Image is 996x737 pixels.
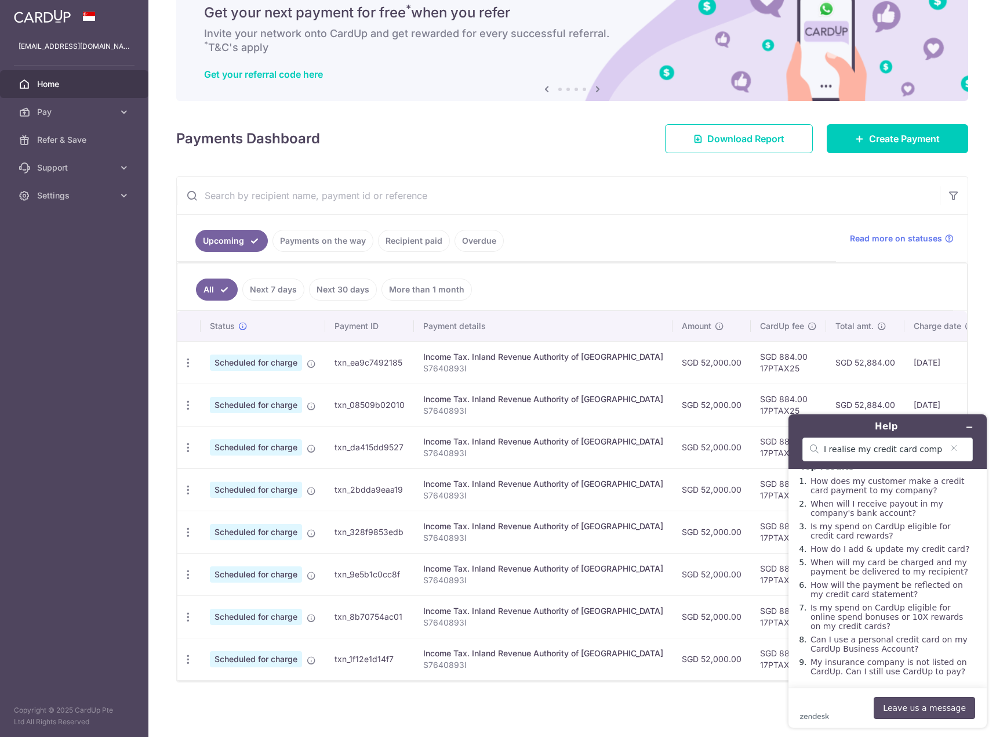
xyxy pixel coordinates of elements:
[827,124,968,153] a: Create Payment
[423,490,663,501] p: S7640893I
[751,341,826,384] td: SGD 884.00 17PTAX25
[242,279,304,301] a: Next 7 days
[455,230,504,252] a: Overdue
[210,609,302,625] span: Scheduled for charge
[19,41,130,52] p: [EMAIL_ADDRESS][DOMAIN_NAME]
[195,230,268,252] a: Upcoming
[272,230,373,252] a: Payments on the way
[751,384,826,426] td: SGD 884.00 17PTAX25
[378,230,450,252] a: Recipient paid
[423,617,663,628] p: S7640893I
[177,177,940,214] input: Search by recipient name, payment id or reference
[751,553,826,595] td: SGD 884.00 17PTAX25
[204,68,323,80] a: Get your referral code here
[14,9,71,23] img: CardUp
[325,553,414,595] td: txn_9e5b1c0cc8f
[325,311,414,341] th: Payment ID
[751,468,826,511] td: SGD 884.00 17PTAX25
[204,27,940,55] h6: Invite your network onto CardUp and get rewarded for every successful referral. T&C's apply
[423,521,663,532] div: Income Tax. Inland Revenue Authority of [GEOGRAPHIC_DATA]
[673,638,751,680] td: SGD 52,000.00
[204,3,940,22] h5: Get your next payment for free when you refer
[779,405,996,737] iframe: Find more information here
[673,595,751,638] td: SGD 52,000.00
[37,106,114,118] span: Pay
[760,320,804,332] span: CardUp fee
[673,384,751,426] td: SGD 52,000.00
[381,279,472,301] a: More than 1 month
[423,478,663,490] div: Income Tax. Inland Revenue Authority of [GEOGRAPHIC_DATA]
[904,341,983,384] td: [DATE]
[210,524,302,540] span: Scheduled for charge
[325,426,414,468] td: txn_da415dd9527
[26,8,50,19] span: Help
[673,511,751,553] td: SGD 52,000.00
[751,638,826,680] td: SGD 884.00 17PTAX25
[707,132,784,146] span: Download Report
[325,468,414,511] td: txn_2bdda9eaa19
[423,659,663,671] p: S7640893I
[423,532,663,544] p: S7640893I
[682,320,711,332] span: Amount
[325,638,414,680] td: txn_1f12e1d14f7
[665,124,813,153] a: Download Report
[673,468,751,511] td: SGD 52,000.00
[325,341,414,384] td: txn_ea9c7492185
[423,447,663,459] p: S7640893I
[673,341,751,384] td: SGD 52,000.00
[423,575,663,586] p: S7640893I
[414,311,673,341] th: Payment details
[673,553,751,595] td: SGD 52,000.00
[210,566,302,583] span: Scheduled for charge
[914,320,961,332] span: Charge date
[673,426,751,468] td: SGD 52,000.00
[210,651,302,667] span: Scheduled for charge
[37,162,114,174] span: Support
[37,134,114,146] span: Refer & Save
[325,595,414,638] td: txn_8b70754ac01
[423,405,663,417] p: S7640893I
[850,233,942,244] span: Read more on statuses
[826,384,904,426] td: SGD 52,884.00
[210,320,235,332] span: Status
[423,563,663,575] div: Income Tax. Inland Revenue Authority of [GEOGRAPHIC_DATA]
[210,397,302,413] span: Scheduled for charge
[826,341,904,384] td: SGD 52,884.00
[37,78,114,90] span: Home
[850,233,954,244] a: Read more on statuses
[835,320,874,332] span: Total amt.
[210,355,302,371] span: Scheduled for charge
[325,511,414,553] td: txn_328f9853edb
[325,384,414,426] td: txn_08509b02010
[37,190,114,201] span: Settings
[904,384,983,426] td: [DATE]
[423,648,663,659] div: Income Tax. Inland Revenue Authority of [GEOGRAPHIC_DATA]
[423,393,663,405] div: Income Tax. Inland Revenue Authority of [GEOGRAPHIC_DATA]
[196,279,238,301] a: All
[210,439,302,456] span: Scheduled for charge
[423,605,663,617] div: Income Tax. Inland Revenue Authority of [GEOGRAPHIC_DATA]
[309,279,377,301] a: Next 30 days
[423,351,663,363] div: Income Tax. Inland Revenue Authority of [GEOGRAPHIC_DATA]
[869,132,940,146] span: Create Payment
[751,426,826,468] td: SGD 884.00 17PTAX25
[423,363,663,374] p: S7640893I
[751,511,826,553] td: SGD 884.00 17PTAX25
[751,595,826,638] td: SGD 884.00 17PTAX25
[423,436,663,447] div: Income Tax. Inland Revenue Authority of [GEOGRAPHIC_DATA]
